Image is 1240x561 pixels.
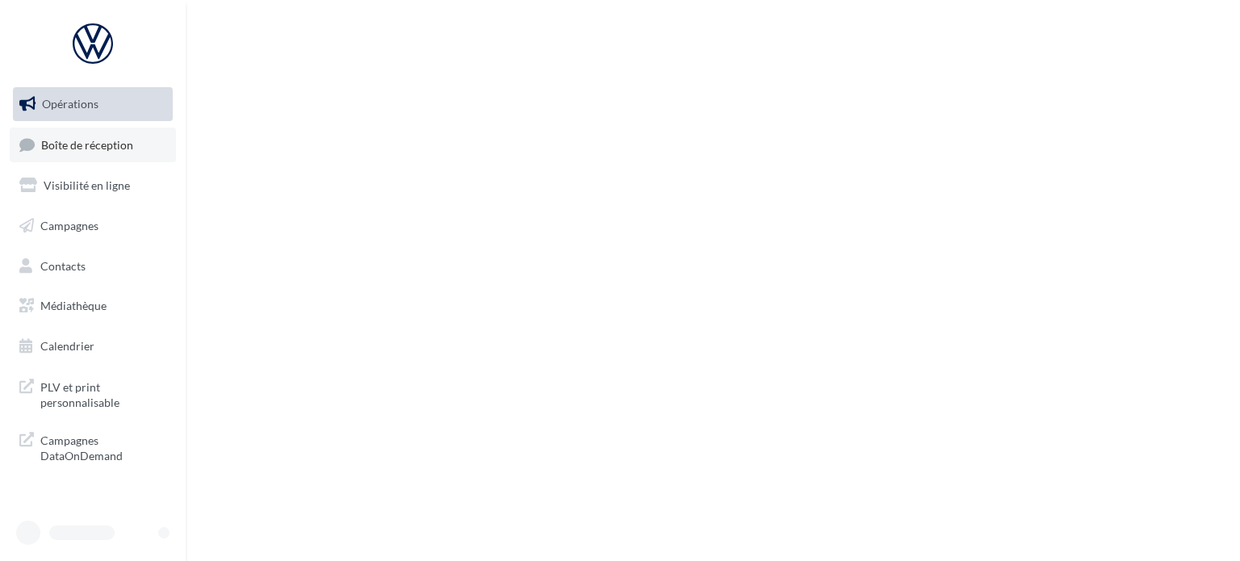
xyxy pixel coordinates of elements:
[10,87,176,121] a: Opérations
[40,299,107,312] span: Médiathèque
[42,97,98,111] span: Opérations
[40,219,98,232] span: Campagnes
[40,258,86,272] span: Contacts
[10,329,176,363] a: Calendrier
[40,339,94,353] span: Calendrier
[10,423,176,471] a: Campagnes DataOnDemand
[10,249,176,283] a: Contacts
[40,376,166,411] span: PLV et print personnalisable
[10,289,176,323] a: Médiathèque
[44,178,130,192] span: Visibilité en ligne
[10,209,176,243] a: Campagnes
[10,128,176,162] a: Boîte de réception
[41,137,133,151] span: Boîte de réception
[10,169,176,203] a: Visibilité en ligne
[10,370,176,417] a: PLV et print personnalisable
[40,429,166,464] span: Campagnes DataOnDemand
